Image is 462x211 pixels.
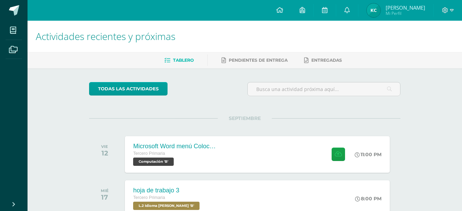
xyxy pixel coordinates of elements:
[133,187,201,194] div: hoja de trabajo 3
[304,55,342,66] a: Entregadas
[229,58,288,63] span: Pendientes de entrega
[133,195,165,200] span: Tercero Primaria
[367,3,380,17] img: 05f7b92d188a2db4999a0ff77b1ce83d.png
[89,82,168,96] a: todas las Actividades
[133,202,200,210] span: L.2 Idioma Maya Kaqchikel 'B'
[386,10,425,16] span: Mi Perfil
[164,55,194,66] a: Tablero
[355,195,382,202] div: 8:00 PM
[173,58,194,63] span: Tablero
[101,193,109,201] div: 17
[101,188,109,193] div: MIÉ
[386,4,425,11] span: [PERSON_NAME]
[133,158,174,166] span: Computación 'B'
[218,115,272,121] span: SEPTIEMBRE
[133,151,165,156] span: Tercero Primaria
[133,143,216,150] div: Microsoft Word menú Colocación de márgenes
[101,144,108,149] div: VIE
[101,149,108,157] div: 12
[311,58,342,63] span: Entregadas
[36,30,175,43] span: Actividades recientes y próximas
[248,82,400,96] input: Busca una actividad próxima aquí...
[222,55,288,66] a: Pendientes de entrega
[355,151,382,158] div: 11:00 PM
